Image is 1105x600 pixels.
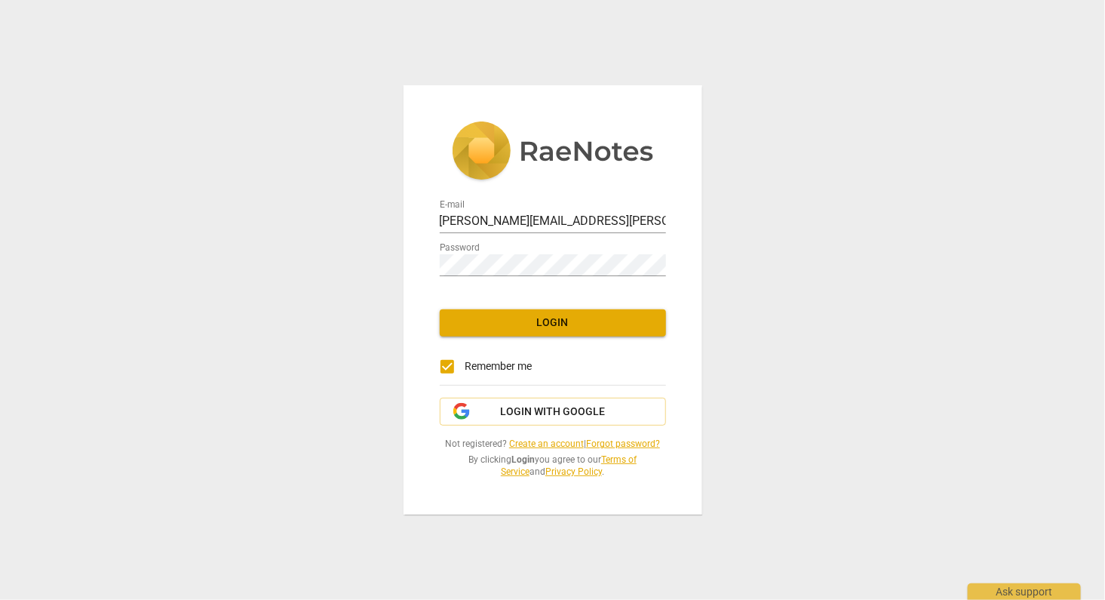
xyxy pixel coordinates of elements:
[968,583,1081,600] div: Ask support
[511,454,535,465] b: Login
[452,315,654,331] span: Login
[440,454,666,478] span: By clicking you agree to our and .
[452,122,654,183] img: 5ac2273c67554f335776073100b6d88f.svg
[440,200,465,209] label: E-mail
[500,405,605,420] span: Login with Google
[465,358,533,374] span: Remember me
[440,438,666,451] span: Not registered? |
[440,243,480,252] label: Password
[509,438,584,449] a: Create an account
[545,466,602,477] a: Privacy Policy
[440,309,666,337] button: Login
[440,398,666,426] button: Login with Google
[586,438,660,449] a: Forgot password?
